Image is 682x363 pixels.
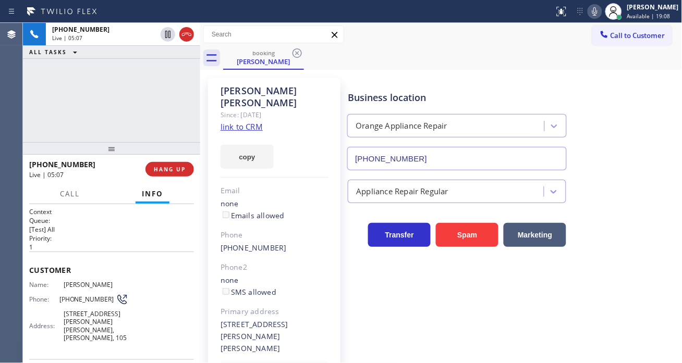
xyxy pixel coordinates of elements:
p: [Test] All [29,225,194,234]
span: [PHONE_NUMBER] [59,295,116,303]
span: HANG UP [154,166,186,173]
span: Call to Customer [611,31,665,40]
div: [PERSON_NAME] [224,57,303,66]
label: Emails allowed [221,210,285,220]
button: copy [221,145,274,169]
input: Emails allowed [223,211,229,218]
button: Hang up [179,27,194,42]
button: Spam [436,223,498,247]
h1: Context [29,207,194,216]
div: Orange Appliance Repair [356,120,447,132]
span: Available | 19:08 [627,12,671,20]
span: [PHONE_NUMBER] [52,25,109,34]
span: [PHONE_NUMBER] [29,159,95,169]
div: [PERSON_NAME] [627,3,679,11]
input: SMS allowed [223,288,229,295]
div: none [221,274,328,298]
div: none [221,198,328,222]
label: SMS allowed [221,287,276,297]
button: Hold Customer [161,27,175,42]
div: Primary address [221,306,328,318]
div: Phone2 [221,261,328,273]
div: Phone [221,229,328,241]
div: Since: [DATE] [221,109,328,121]
span: Address: [29,322,64,330]
div: booking [224,49,303,57]
span: Live | 05:07 [52,34,82,42]
div: Jennifer Aguilar [224,46,303,69]
span: Live | 05:07 [29,170,64,179]
input: Phone Number [347,147,567,170]
button: ALL TASKS [23,46,88,58]
button: HANG UP [145,162,194,177]
button: Marketing [504,223,566,247]
span: [PERSON_NAME] [64,281,128,289]
a: [PHONE_NUMBER] [221,243,287,253]
div: Business location [348,91,566,105]
span: Call [60,189,80,198]
p: 1 [29,243,194,252]
div: Email [221,185,328,197]
button: Mute [588,4,602,19]
button: Call [54,184,86,204]
h2: Priority: [29,234,194,243]
button: Info [136,184,169,204]
h2: Queue: [29,216,194,225]
div: [PERSON_NAME] [PERSON_NAME] [221,85,328,109]
span: [STREET_ADDRESS][PERSON_NAME][PERSON_NAME], [PERSON_NAME], 105 [64,310,128,342]
button: Transfer [368,223,431,247]
span: ALL TASKS [29,48,67,56]
div: [STREET_ADDRESS][PERSON_NAME][PERSON_NAME] [221,319,328,355]
input: Search [204,26,344,43]
span: Info [142,189,163,198]
span: Name: [29,281,64,289]
span: Phone: [29,295,59,303]
button: Call to Customer [592,26,672,45]
span: Customer [29,265,194,275]
a: link to CRM [221,121,263,132]
div: Appliance Repair Regular [356,185,448,197]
